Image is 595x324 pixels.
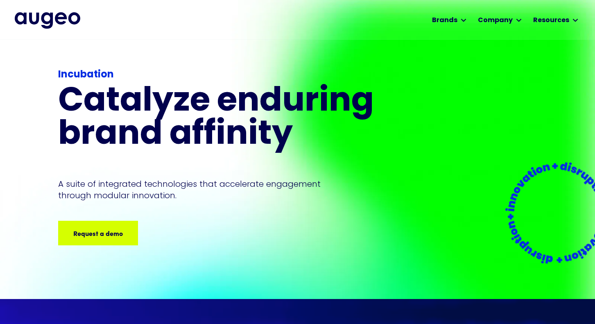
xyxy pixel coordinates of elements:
div: Request a demo [115,228,164,238]
h1: Catalyze enduring brand affinity [58,86,412,152]
a: home [15,12,80,29]
img: Augeo's full logo in midnight blue. [15,12,80,29]
a: Request a demo [58,221,138,245]
p: A suite of integrated technologies that accelerate engagement through modular innovation. [58,178,340,201]
div: Incubation [58,68,412,82]
div: Brands [432,16,457,25]
div: Request a demo [61,228,111,238]
div: Company [478,16,513,25]
div: Resources [533,16,569,25]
